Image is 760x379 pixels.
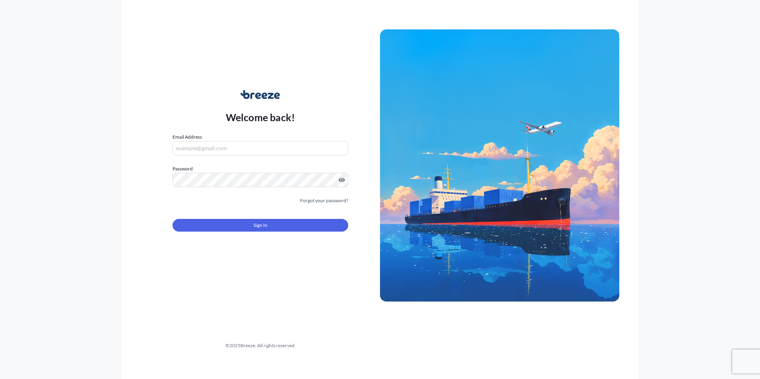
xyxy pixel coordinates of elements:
a: Forgot your password? [300,197,348,205]
div: © 2025 Breeze. All rights reserved. [141,342,380,350]
label: Password [173,165,348,173]
button: Show password [339,177,345,183]
img: Ship illustration [380,29,619,301]
input: example@gmail.com [173,141,348,155]
label: Email Address [173,133,202,141]
p: Welcome back! [226,111,295,124]
button: Sign In [173,219,348,232]
span: Sign In [254,221,268,229]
